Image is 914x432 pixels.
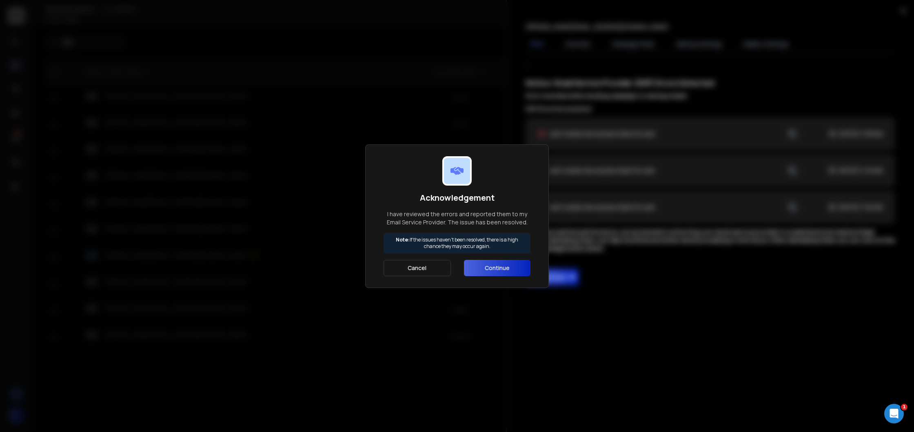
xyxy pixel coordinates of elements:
button: Cancel [384,260,451,276]
span: 1 [901,404,907,410]
h1: Acknowledgement [384,192,530,204]
p: If the issues haven't been resolved, there is a high chance they may occur again. [387,237,527,250]
button: Continue [464,260,530,276]
p: I have reviewed the errors and reported them to my Email Service Provider. The issue has been res... [384,210,530,226]
iframe: Intercom live chat [884,404,904,423]
strong: Note: [396,236,410,243]
div: ; [526,59,894,285]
